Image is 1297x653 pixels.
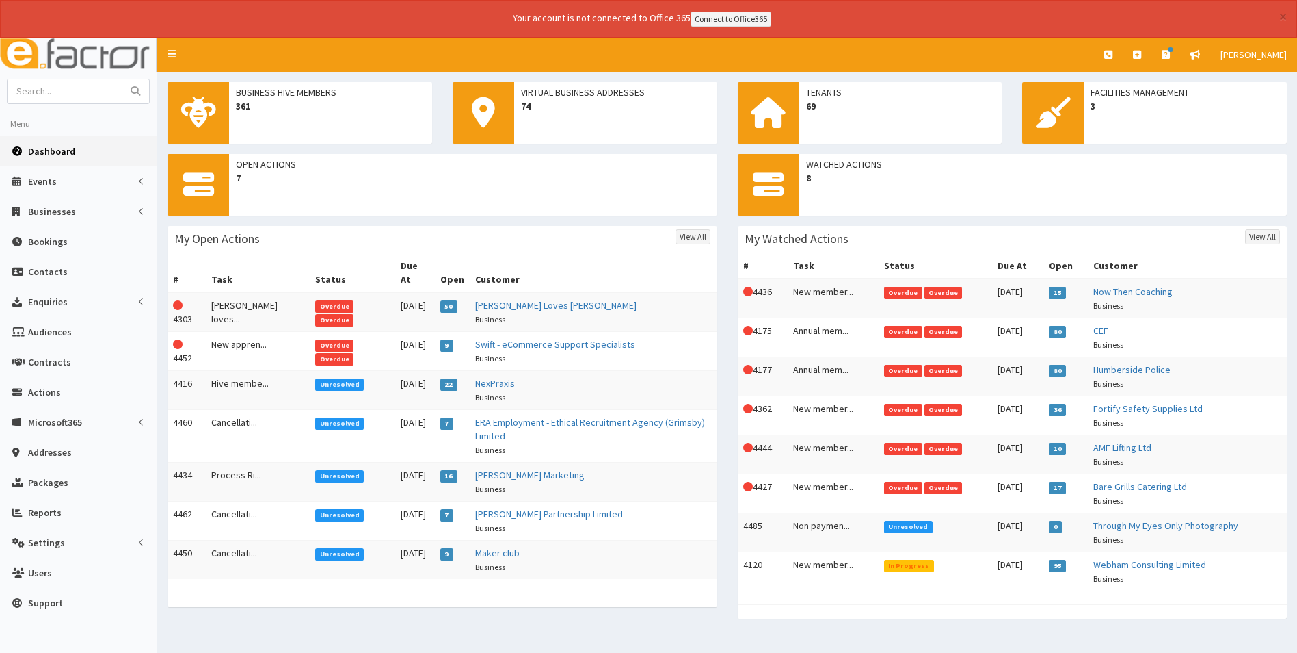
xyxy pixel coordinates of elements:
a: View All [1245,229,1280,244]
th: Customer [470,253,717,292]
td: [DATE] [992,552,1043,591]
a: [PERSON_NAME] Partnership Limited [475,508,623,520]
small: Business [1093,535,1123,545]
td: [DATE] [395,409,435,462]
a: Bare Grills Catering Ltd [1093,481,1187,493]
td: New member... [788,474,879,513]
td: New member... [788,435,879,474]
span: Support [28,597,63,609]
i: This Action is overdue! [743,326,753,335]
a: [PERSON_NAME] [1210,38,1297,72]
span: Reports [28,507,62,519]
small: Business [475,445,505,455]
span: 7 [440,418,453,430]
td: [DATE] [992,396,1043,435]
a: View All [676,229,710,244]
span: 7 [440,509,453,522]
i: This Action is overdue! [743,287,753,296]
span: Actions [28,386,61,398]
h3: My Open Actions [174,233,260,245]
span: Unresolved [315,418,364,430]
small: Business [1093,300,1123,311]
span: 9 [440,340,453,352]
small: Business [475,353,505,363]
span: 9 [440,548,453,561]
small: Business [475,314,505,324]
span: 8 [806,171,1281,185]
td: Process Ri... [206,462,310,501]
td: New member... [788,279,879,318]
span: Facilities Management [1091,86,1280,99]
td: New member... [788,552,879,591]
span: Overdue [924,443,963,455]
span: Overdue [315,300,353,313]
td: 4362 [738,396,788,435]
a: CEF [1093,324,1108,337]
span: Overdue [315,340,353,352]
td: 4416 [168,370,206,409]
small: Business [1093,340,1123,350]
td: 4177 [738,357,788,396]
th: Due At [395,253,435,292]
td: 4436 [738,279,788,318]
td: New appren... [206,331,310,370]
span: 0 [1049,521,1062,533]
small: Business [475,484,505,494]
span: Overdue [884,287,922,299]
th: Status [879,253,992,279]
span: Overdue [315,353,353,366]
span: Overdue [884,482,922,494]
span: 16 [440,470,457,483]
a: Webham Consulting Limited [1093,559,1206,571]
span: 95 [1049,560,1066,572]
span: Bookings [28,235,68,248]
span: 15 [1049,287,1066,299]
small: Business [1093,574,1123,584]
span: [PERSON_NAME] [1220,49,1287,61]
td: 4120 [738,552,788,591]
small: Business [1093,496,1123,506]
i: This Action is overdue! [173,340,183,349]
th: Open [435,253,470,292]
small: Business [475,562,505,572]
a: Connect to Office365 [691,12,771,27]
td: [DATE] [395,370,435,409]
i: This Action is overdue! [743,482,753,491]
span: Dashboard [28,145,75,157]
td: 4434 [168,462,206,501]
span: 361 [236,99,425,113]
span: Overdue [924,326,963,338]
td: 4427 [738,474,788,513]
span: Overdue [884,326,922,338]
small: Business [1093,418,1123,428]
td: 4460 [168,409,206,462]
th: Open [1043,253,1088,279]
td: [DATE] [992,279,1043,318]
span: Packages [28,476,68,489]
i: This Action is overdue! [743,365,753,374]
th: Status [310,253,395,292]
span: Overdue [884,365,922,377]
span: Microsoft365 [28,416,82,428]
i: This Action is overdue! [743,443,753,452]
span: Overdue [884,443,922,455]
span: Unresolved [315,470,364,483]
span: Overdue [924,482,963,494]
a: [PERSON_NAME] Marketing [475,469,585,481]
td: Annual mem... [788,357,879,396]
small: Business [475,392,505,402]
span: Business Hive Members [236,86,425,99]
td: 4444 [738,435,788,474]
button: × [1279,10,1287,24]
td: 4303 [168,292,206,332]
td: New member... [788,396,879,435]
td: [PERSON_NAME] loves... [206,292,310,332]
th: # [168,253,206,292]
span: Unresolved [315,548,364,561]
td: Hive membe... [206,370,310,409]
td: [DATE] [992,474,1043,513]
span: 36 [1049,404,1066,416]
span: 74 [521,99,710,113]
span: In Progress [884,560,934,572]
small: Business [1093,457,1123,467]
